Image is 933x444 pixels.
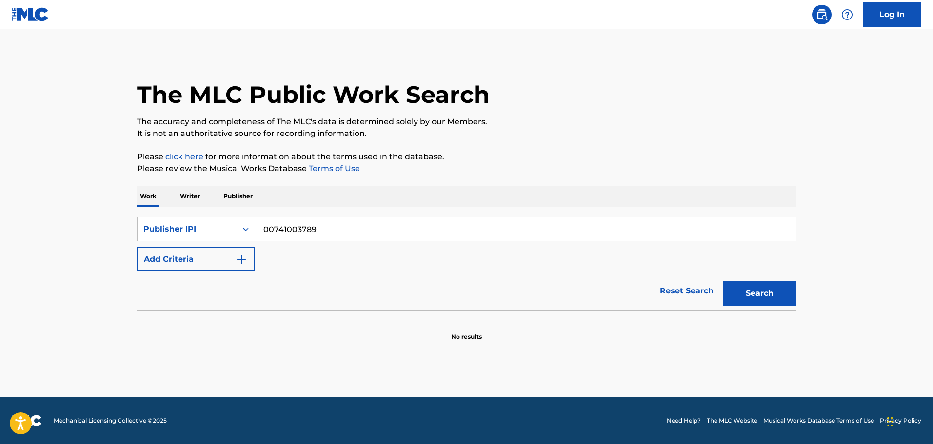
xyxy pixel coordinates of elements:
img: logo [12,415,42,426]
form: Search Form [137,217,796,310]
button: Add Criteria [137,247,255,271]
div: Chat-widget [884,397,933,444]
a: Terms of Use [307,164,360,173]
p: Writer [177,186,203,207]
p: It is not an authoritative source for recording information. [137,128,796,139]
img: MLC Logo [12,7,49,21]
p: Please for more information about the terms used in the database. [137,151,796,163]
img: search [816,9,828,20]
a: Public Search [812,5,832,24]
img: 9d2ae6d4665cec9f34b9.svg [236,253,247,265]
a: Need Help? [667,416,701,425]
button: Search [723,281,796,306]
div: Help [837,5,857,24]
a: click here [165,152,203,161]
img: help [841,9,853,20]
p: The accuracy and completeness of The MLC's data is determined solely by our Members. [137,116,796,128]
p: Work [137,186,159,207]
iframe: Chat Widget [884,397,933,444]
a: Privacy Policy [880,416,921,425]
p: Please review the Musical Works Database [137,163,796,174]
div: Publisher IPI [143,223,231,235]
div: Vedä [887,407,893,436]
span: Mechanical Licensing Collective © 2025 [54,416,167,425]
a: Log In [863,2,921,27]
p: No results [451,321,482,341]
p: Publisher [220,186,256,207]
a: Reset Search [655,280,718,302]
a: The MLC Website [707,416,757,425]
a: Musical Works Database Terms of Use [763,416,874,425]
h1: The MLC Public Work Search [137,80,490,109]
